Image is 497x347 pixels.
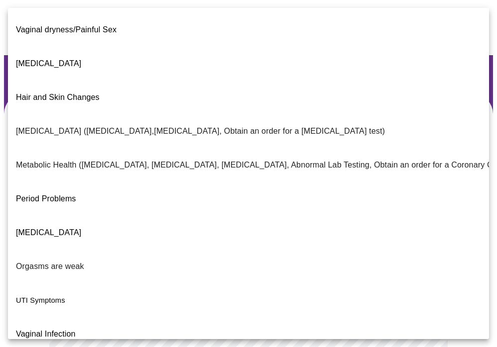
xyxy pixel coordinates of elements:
[16,59,81,68] span: [MEDICAL_DATA]
[16,194,76,203] span: Period Problems
[16,228,81,237] span: [MEDICAL_DATA]
[16,296,65,304] span: UTI Symptoms
[16,125,385,137] p: [MEDICAL_DATA] ([MEDICAL_DATA],[MEDICAL_DATA], Obtain an order for a [MEDICAL_DATA] test)
[16,260,84,272] p: Orgasms are weak
[16,93,100,101] span: Hair and Skin Changes
[16,25,117,34] span: Vaginal dryness/Painful Sex
[16,330,76,338] span: Vaginal Infection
